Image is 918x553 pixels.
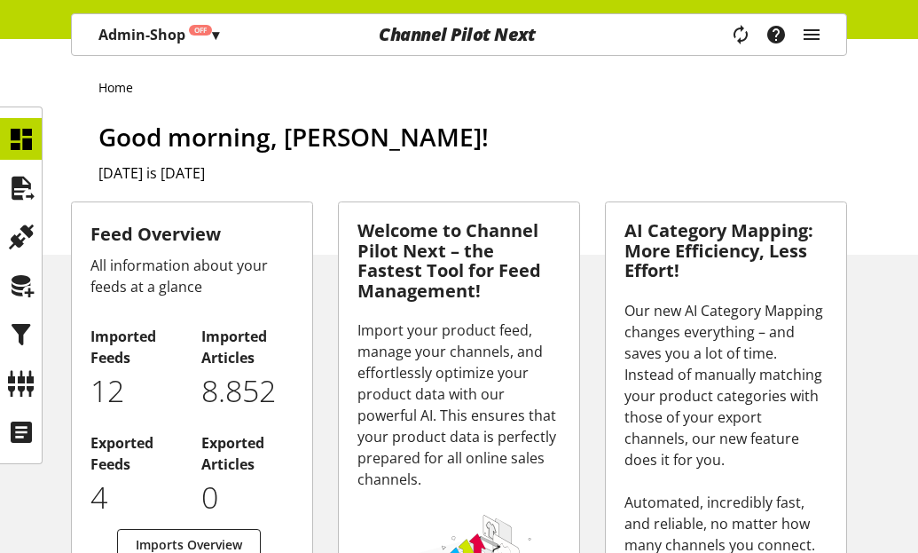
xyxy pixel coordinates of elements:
[194,25,207,36] span: Off
[201,368,294,414] p: 8852
[98,162,847,184] h2: [DATE] is [DATE]
[357,221,561,301] h3: Welcome to Channel Pilot Next – the Fastest Tool for Feed Management!
[90,475,183,520] p: 4
[90,326,183,368] h2: Imported Feeds
[201,326,294,368] h2: Imported Articles
[90,368,183,414] p: 12
[624,221,828,281] h3: AI Category Mapping: More Efficiency, Less Effort!
[71,13,847,56] nav: main navigation
[212,25,219,44] span: ▾
[98,24,219,45] p: Admin-Shop
[90,221,294,248] h3: Feed Overview
[201,432,294,475] h2: Exported Articles
[98,120,489,154] span: Good morning, [PERSON_NAME]!
[357,320,561,490] div: Import your product feed, manage your channels, and effortlessly optimize your product data with ...
[90,255,294,297] div: All information about your feeds at a glance
[201,475,294,520] p: 0
[90,432,183,475] h2: Exported Feeds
